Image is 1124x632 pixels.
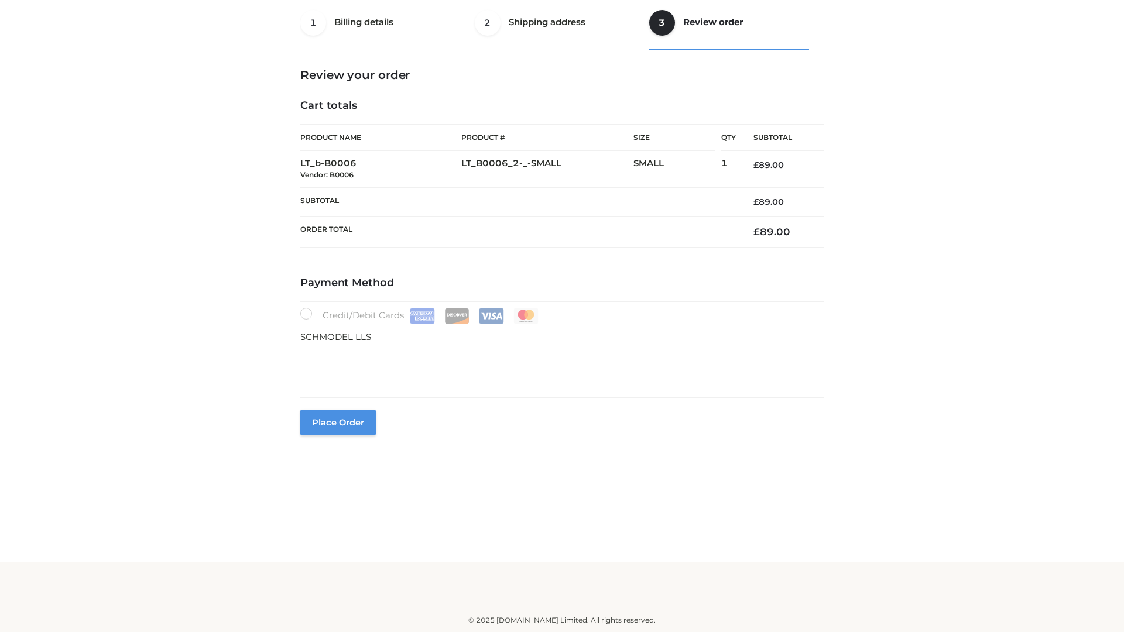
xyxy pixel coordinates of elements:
[736,125,824,151] th: Subtotal
[753,226,760,238] span: £
[753,197,784,207] bdi: 89.00
[410,308,435,324] img: Amex
[721,151,736,188] td: 1
[300,99,824,112] h4: Cart totals
[444,308,470,324] img: Discover
[300,124,461,151] th: Product Name
[300,308,540,324] label: Credit/Debit Cards
[300,410,376,435] button: Place order
[753,160,759,170] span: £
[298,342,821,384] iframe: Secure payment input frame
[753,160,784,170] bdi: 89.00
[633,151,721,188] td: SMALL
[633,125,715,151] th: Size
[479,308,504,324] img: Visa
[753,197,759,207] span: £
[300,68,824,82] h3: Review your order
[300,217,736,248] th: Order Total
[461,151,633,188] td: LT_B0006_2-_-SMALL
[300,277,824,290] h4: Payment Method
[513,308,539,324] img: Mastercard
[300,151,461,188] td: LT_b-B0006
[300,329,824,345] p: SCHMODEL LLS
[753,226,790,238] bdi: 89.00
[300,187,736,216] th: Subtotal
[461,124,633,151] th: Product #
[721,124,736,151] th: Qty
[174,614,950,626] div: © 2025 [DOMAIN_NAME] Limited. All rights reserved.
[300,170,354,179] small: Vendor: B0006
